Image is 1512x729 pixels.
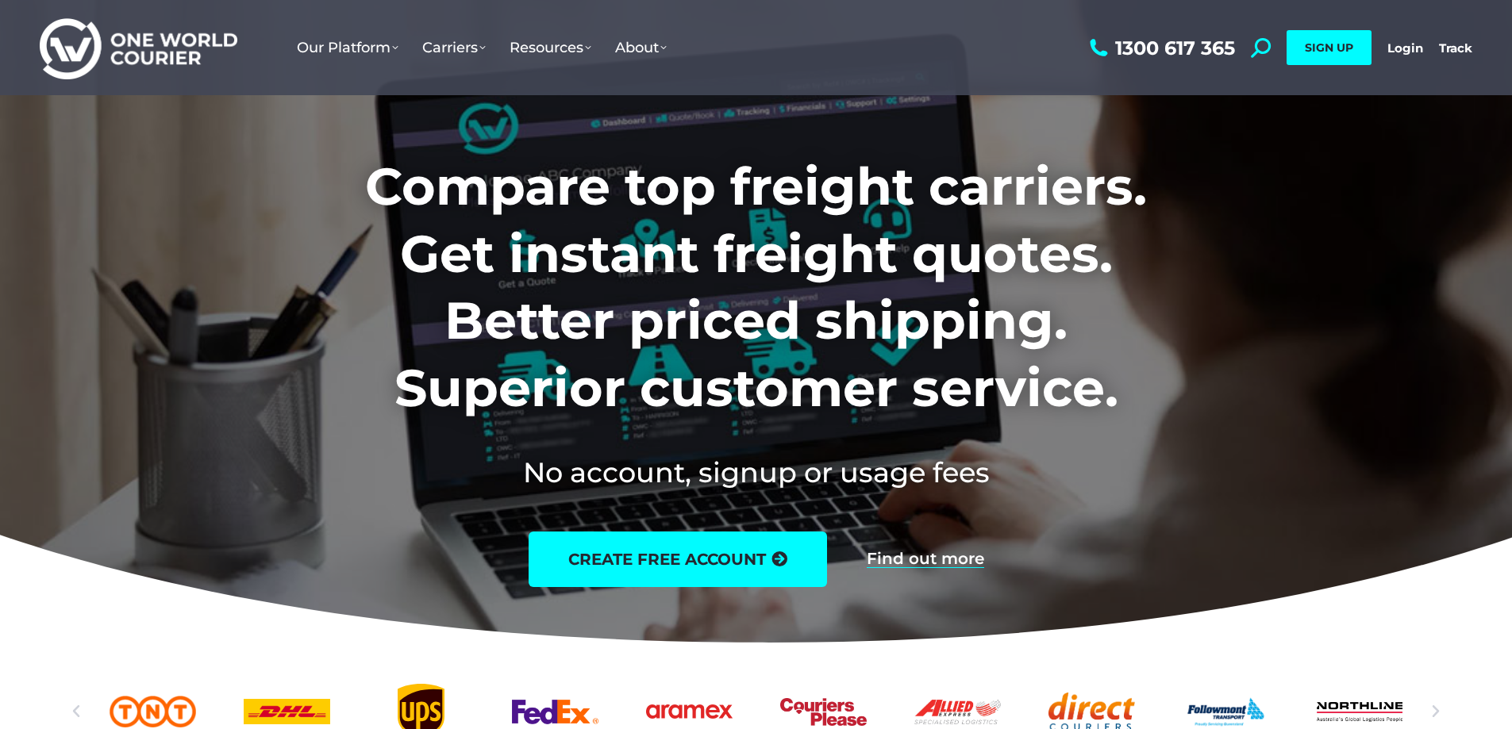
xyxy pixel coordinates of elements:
span: Our Platform [297,39,398,56]
h1: Compare top freight carriers. Get instant freight quotes. Better priced shipping. Superior custom... [260,153,1252,421]
a: SIGN UP [1287,30,1372,65]
span: About [615,39,667,56]
h2: No account, signup or usage fees [260,453,1252,492]
span: Resources [510,39,591,56]
a: Resources [498,23,603,72]
a: About [603,23,679,72]
a: Find out more [867,551,984,568]
a: Carriers [410,23,498,72]
span: SIGN UP [1305,40,1353,55]
a: Track [1439,40,1472,56]
a: Login [1387,40,1423,56]
a: 1300 617 365 [1086,38,1235,58]
a: Our Platform [285,23,410,72]
a: create free account [529,531,827,587]
img: One World Courier [40,16,237,80]
span: Carriers [422,39,486,56]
